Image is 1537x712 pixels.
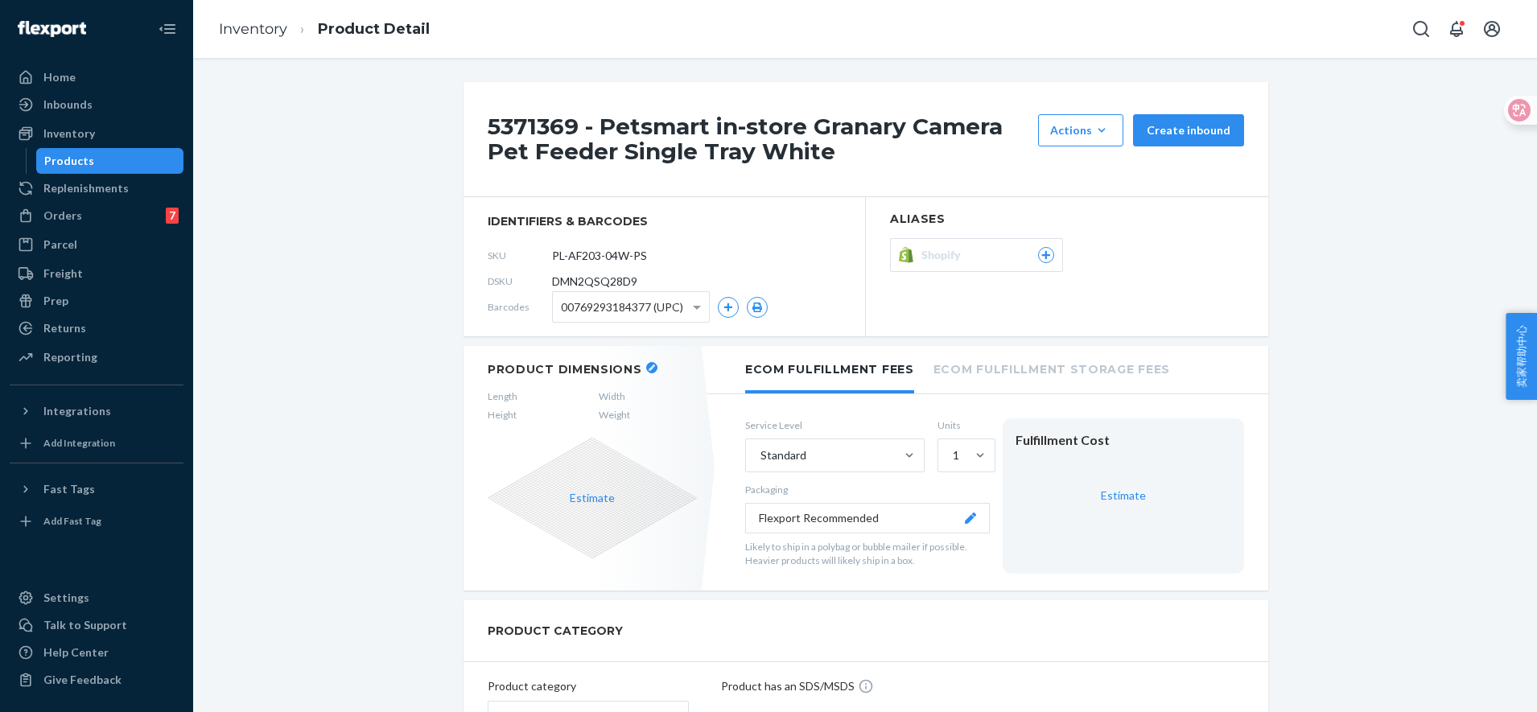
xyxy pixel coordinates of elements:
[1050,122,1111,138] div: Actions
[1405,13,1437,45] button: Open Search Box
[745,346,914,393] li: Ecom Fulfillment Fees
[1506,313,1537,400] button: 卖家帮助中心
[488,362,642,377] h2: Product Dimensions
[43,481,95,497] div: Fast Tags
[44,153,94,169] div: Products
[760,447,806,463] div: Standard
[10,640,183,665] a: Help Center
[10,315,183,341] a: Returns
[10,508,183,534] a: Add Fast Tag
[599,408,630,422] span: Weight
[745,503,990,533] button: Flexport Recommended
[1016,431,1231,450] div: Fulfillment Cost
[10,121,183,146] a: Inventory
[166,208,179,224] div: 7
[937,418,990,432] label: Units
[36,148,184,174] a: Products
[10,585,183,611] a: Settings
[921,247,967,263] span: Shopify
[43,672,122,688] div: Give Feedback
[1133,114,1244,146] button: Create inbound
[1440,13,1473,45] button: Open notifications
[10,398,183,424] button: Integrations
[318,20,430,38] a: Product Detail
[488,616,623,645] h2: PRODUCT CATEGORY
[10,175,183,201] a: Replenishments
[570,490,615,506] button: Estimate
[745,540,990,567] p: Likely to ship in a polybag or bubble mailer if possible. Heavier products will likely ship in a ...
[43,617,127,633] div: Talk to Support
[759,447,760,463] input: Standard
[43,403,111,419] div: Integrations
[206,6,443,53] ol: breadcrumbs
[43,126,95,142] div: Inventory
[10,92,183,117] a: Inbounds
[721,678,855,694] p: Product has an SDS/MSDS
[10,261,183,286] a: Freight
[890,238,1063,272] button: Shopify
[219,20,287,38] a: Inventory
[561,294,683,321] span: 00769293184377 (UPC)
[10,288,183,314] a: Prep
[10,64,183,90] a: Home
[43,590,89,606] div: Settings
[43,237,77,253] div: Parcel
[488,408,517,422] span: Height
[951,447,953,463] input: 1
[10,667,183,693] button: Give Feedback
[1101,488,1146,502] a: Estimate
[488,678,689,694] p: Product category
[1038,114,1123,146] button: Actions
[10,232,183,257] a: Parcel
[890,213,1244,225] h2: Aliases
[43,644,109,661] div: Help Center
[745,483,990,496] p: Packaging
[1476,13,1508,45] button: Open account menu
[43,349,97,365] div: Reporting
[43,320,86,336] div: Returns
[43,514,101,528] div: Add Fast Tag
[43,265,83,282] div: Freight
[10,476,183,502] button: Fast Tags
[43,293,68,309] div: Prep
[43,436,115,450] div: Add Integration
[488,249,552,262] span: SKU
[18,21,86,37] img: Flexport logo
[151,13,183,45] button: Close Navigation
[10,612,183,638] a: Talk to Support
[10,430,183,456] a: Add Integration
[43,180,129,196] div: Replenishments
[43,208,82,224] div: Orders
[599,389,630,403] span: Width
[552,274,637,290] span: DMN2QSQ28D9
[10,203,183,228] a: Orders7
[933,346,1170,390] li: Ecom Fulfillment Storage Fees
[488,114,1030,164] h1: 5371369 - Petsmart in-store Granary Camera Pet Feeder Single Tray White
[43,69,76,85] div: Home
[745,418,925,432] label: Service Level
[488,213,841,229] span: identifiers & barcodes
[43,97,93,113] div: Inbounds
[488,300,552,314] span: Barcodes
[488,274,552,288] span: DSKU
[953,447,959,463] div: 1
[10,344,183,370] a: Reporting
[488,389,517,403] span: Length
